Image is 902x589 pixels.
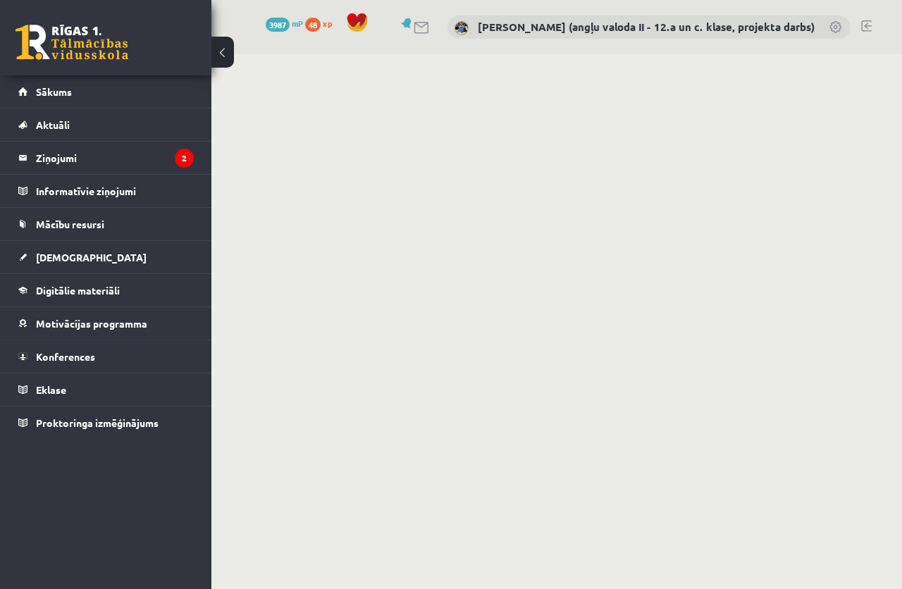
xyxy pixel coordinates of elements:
a: Motivācijas programma [18,307,194,340]
span: 3987 [266,18,290,32]
span: xp [323,18,332,29]
legend: Ziņojumi [36,142,194,174]
a: Aktuāli [18,108,194,141]
span: Mācību resursi [36,218,104,230]
a: Digitālie materiāli [18,274,194,306]
span: Digitālie materiāli [36,284,120,297]
span: mP [292,18,303,29]
a: Ziņojumi2 [18,142,194,174]
span: 48 [305,18,321,32]
a: Eklase [18,373,194,406]
span: Motivācijas programma [36,317,147,330]
a: Konferences [18,340,194,373]
a: Rīgas 1. Tālmācības vidusskola [16,25,128,60]
a: 48 xp [305,18,339,29]
legend: Informatīvie ziņojumi [36,175,194,207]
a: Sākums [18,75,194,108]
a: 3987 mP [266,18,303,29]
span: [DEMOGRAPHIC_DATA] [36,251,147,263]
span: Sākums [36,85,72,98]
a: Informatīvie ziņojumi [18,175,194,207]
a: Proktoringa izmēģinājums [18,407,194,439]
a: [PERSON_NAME] (angļu valoda II - 12.a un c. klase, projekta darbs) [478,20,815,34]
span: Eklase [36,383,66,396]
a: Mācību resursi [18,208,194,240]
span: Aktuāli [36,118,70,131]
i: 2 [175,149,194,168]
img: Katrīne Laizāne (angļu valoda II - 12.a un c. klase, projekta darbs) [455,21,469,35]
a: [DEMOGRAPHIC_DATA] [18,241,194,273]
span: Konferences [36,350,95,363]
span: Proktoringa izmēģinājums [36,416,159,429]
